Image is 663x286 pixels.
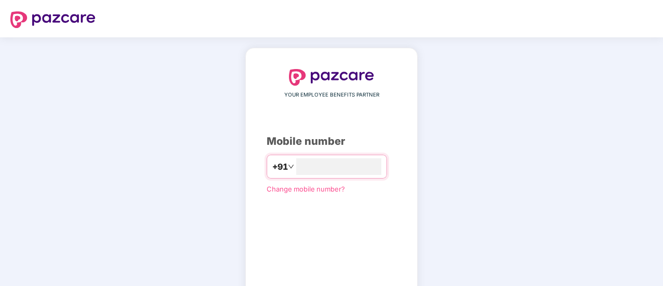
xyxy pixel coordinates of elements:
[10,11,95,28] img: logo
[288,164,294,170] span: down
[284,91,379,99] span: YOUR EMPLOYEE BENEFITS PARTNER
[267,133,396,149] div: Mobile number
[289,69,374,86] img: logo
[267,185,345,193] a: Change mobile number?
[272,160,288,173] span: +91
